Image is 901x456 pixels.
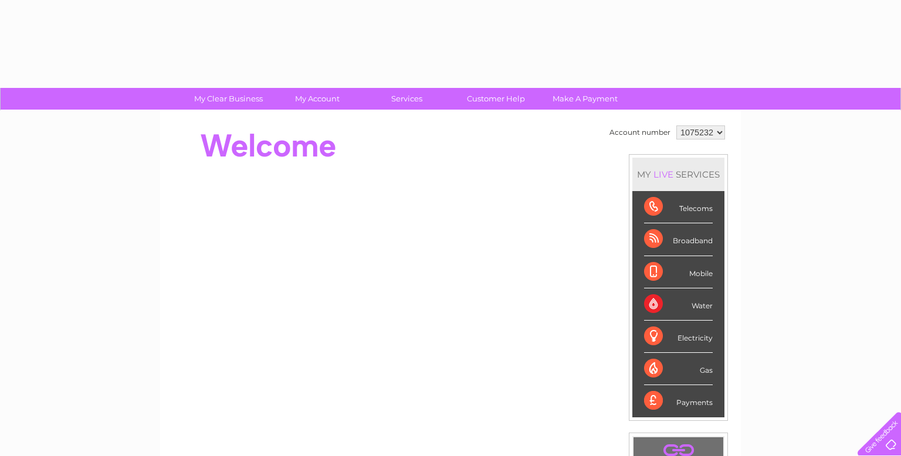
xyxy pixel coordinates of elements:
[644,223,713,256] div: Broadband
[180,88,277,110] a: My Clear Business
[448,88,544,110] a: Customer Help
[358,88,455,110] a: Services
[269,88,366,110] a: My Account
[651,169,676,180] div: LIVE
[644,385,713,417] div: Payments
[644,191,713,223] div: Telecoms
[644,321,713,353] div: Electricity
[632,158,724,191] div: MY SERVICES
[537,88,634,110] a: Make A Payment
[644,353,713,385] div: Gas
[607,122,673,142] td: Account number
[644,288,713,321] div: Water
[644,256,713,288] div: Mobile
